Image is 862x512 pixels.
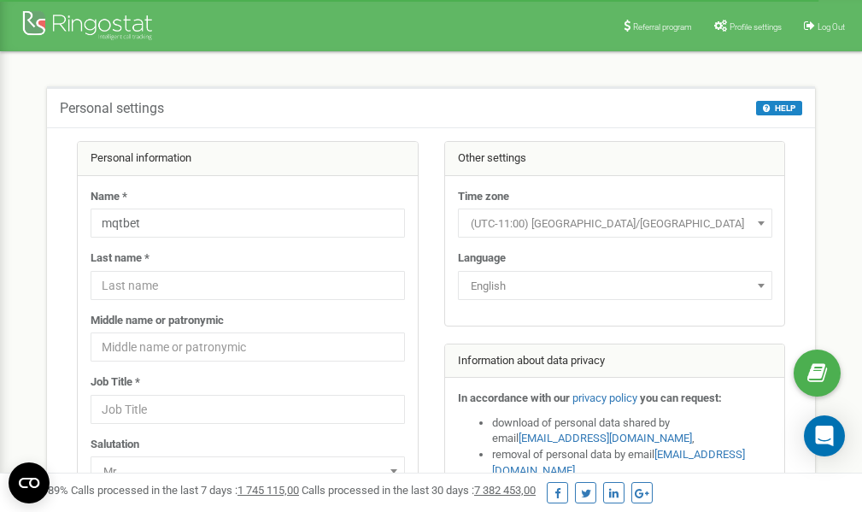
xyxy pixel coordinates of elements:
[492,447,772,479] li: removal of personal data by email ,
[804,415,845,456] div: Open Intercom Messenger
[464,274,766,298] span: English
[730,22,782,32] span: Profile settings
[458,271,772,300] span: English
[91,313,224,329] label: Middle name or patronymic
[91,271,405,300] input: Last name
[458,391,570,404] strong: In accordance with our
[91,209,405,238] input: Name
[474,484,536,497] u: 7 382 453,00
[445,344,785,379] div: Information about data privacy
[633,22,692,32] span: Referral program
[91,333,405,362] input: Middle name or patronymic
[756,101,802,115] button: HELP
[91,374,140,391] label: Job Title *
[572,391,637,404] a: privacy policy
[78,142,418,176] div: Personal information
[818,22,845,32] span: Log Out
[458,189,509,205] label: Time zone
[60,101,164,116] h5: Personal settings
[458,250,506,267] label: Language
[9,462,50,503] button: Open CMP widget
[445,142,785,176] div: Other settings
[91,456,405,486] span: Mr.
[519,432,692,444] a: [EMAIL_ADDRESS][DOMAIN_NAME]
[97,460,399,484] span: Mr.
[464,212,766,236] span: (UTC-11:00) Pacific/Midway
[458,209,772,238] span: (UTC-11:00) Pacific/Midway
[302,484,536,497] span: Calls processed in the last 30 days :
[91,189,127,205] label: Name *
[71,484,299,497] span: Calls processed in the last 7 days :
[237,484,299,497] u: 1 745 115,00
[91,250,150,267] label: Last name *
[91,437,139,453] label: Salutation
[640,391,722,404] strong: you can request:
[91,395,405,424] input: Job Title
[492,415,772,447] li: download of personal data shared by email ,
